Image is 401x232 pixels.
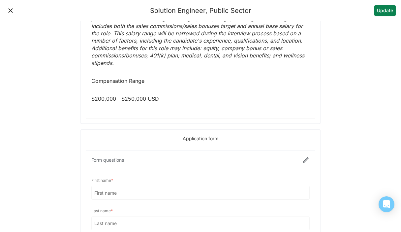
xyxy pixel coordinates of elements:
[379,196,394,212] div: Open Intercom Messenger
[150,7,251,15] div: Solution Engineer, Public Sector
[91,8,308,66] em: The annual US base salary range for this role is listed below. For sales roles, the range provide...
[5,5,16,16] button: Close
[91,77,310,84] p: Compensation Range
[374,5,396,16] button: Update
[91,95,310,102] p: $200,000—$250,000 USD
[183,135,218,142] div: Application form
